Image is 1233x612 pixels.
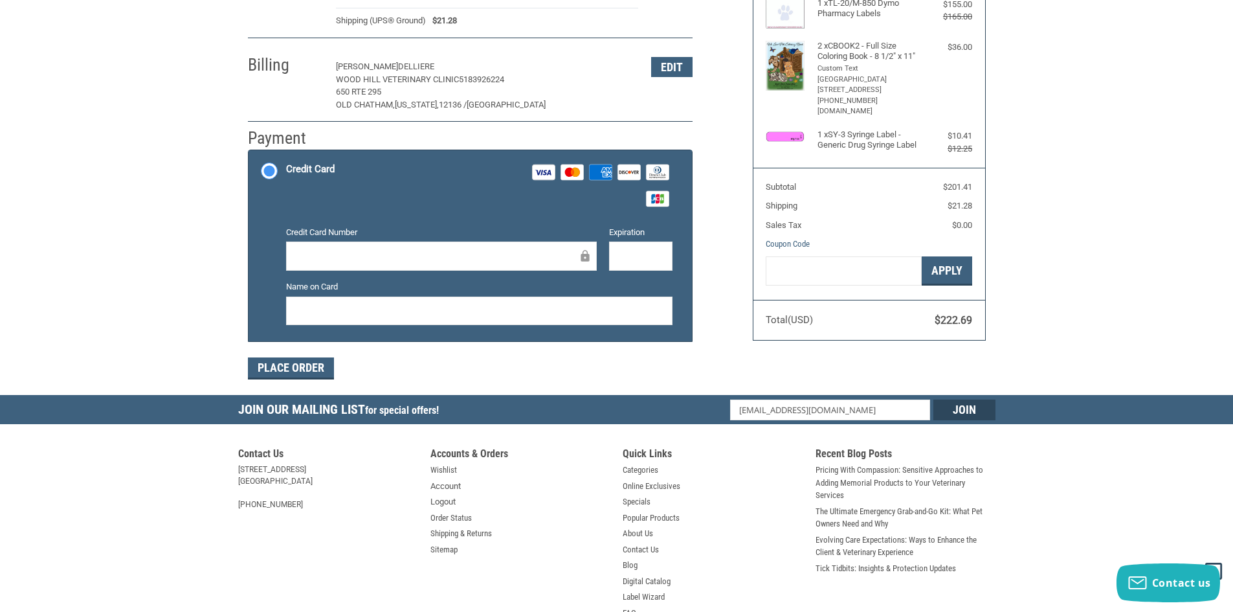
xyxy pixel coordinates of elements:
[920,142,972,155] div: $12.25
[336,87,381,96] span: 650 Rte 295
[651,57,693,77] button: Edit
[623,559,638,572] a: Blog
[623,543,659,556] a: Contact Us
[730,400,930,420] input: Email
[943,182,972,192] span: $201.41
[920,130,972,142] div: $10.41
[1116,563,1220,602] button: Contact us
[816,505,995,530] a: The Ultimate Emergency Grab-and-Go Kit: What Pet Owners Need and Why
[766,201,797,210] span: Shipping
[459,74,504,84] span: 5183926224
[609,226,672,239] label: Expiration
[336,14,426,27] span: Shipping (UPS® Ground)
[398,62,434,71] span: Delliere
[623,495,650,508] a: Specials
[238,395,445,428] h5: Join Our Mailing List
[766,256,922,286] input: Gift Certificate or Coupon Code
[766,314,813,326] span: Total (USD)
[766,182,796,192] span: Subtotal
[933,400,995,420] input: Join
[817,130,918,151] h4: 1 x SY-3 Syringe Label - Generic Drug Syringe Label
[430,495,456,508] a: Logout
[623,527,653,540] a: About Us
[430,480,461,493] a: Account
[467,100,546,109] span: [GEOGRAPHIC_DATA]
[623,480,680,493] a: Online Exclusives
[430,543,458,556] a: Sitemap
[426,14,457,27] span: $21.28
[766,239,810,249] a: Coupon Code
[817,63,918,117] li: Custom Text [GEOGRAPHIC_DATA] [STREET_ADDRESS] [PHONE_NUMBER] [DOMAIN_NAME]
[623,512,680,525] a: Popular Products
[766,220,801,230] span: Sales Tax
[430,527,492,540] a: Shipping & Returns
[816,464,995,502] a: Pricing With Compassion: Sensitive Approaches to Adding Memorial Products to Your Veterinary Serv...
[336,100,395,109] span: Old Chatham,
[952,220,972,230] span: $0.00
[286,159,335,180] div: Credit Card
[920,10,972,23] div: $165.00
[336,62,398,71] span: [PERSON_NAME]
[623,448,803,464] h5: Quick Links
[365,404,439,416] span: for special offers!
[395,100,439,109] span: [US_STATE],
[286,280,672,293] label: Name on Card
[430,448,610,464] h5: Accounts & Orders
[286,226,597,239] label: Credit Card Number
[623,591,665,604] a: Label Wizard
[816,534,995,559] a: Evolving Care Expectations: Ways to Enhance the Client & Veterinary Experience
[623,575,671,588] a: Digital Catalog
[430,464,457,477] a: Wishlist
[336,74,459,84] span: Wood Hill Veterinary Clinic
[238,448,418,464] h5: Contact Us
[935,314,972,326] span: $222.69
[238,464,418,510] address: [STREET_ADDRESS] [GEOGRAPHIC_DATA] [PHONE_NUMBER]
[1152,576,1211,590] span: Contact us
[816,448,995,464] h5: Recent Blog Posts
[439,100,467,109] span: 12136 /
[430,512,472,525] a: Order Status
[922,256,972,286] button: Apply
[248,128,324,149] h2: Payment
[623,464,658,477] a: Categories
[948,201,972,210] span: $21.28
[248,357,334,380] button: Place Order
[920,41,972,54] div: $36.00
[248,54,324,76] h2: Billing
[817,41,918,62] h4: 2 x CBOOK2 - Full Size Coloring Book - 8 1/2" x 11"
[816,562,956,575] a: Tick Tidbits: Insights & Protection Updates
